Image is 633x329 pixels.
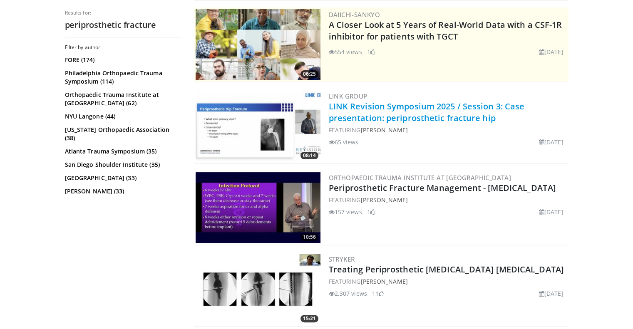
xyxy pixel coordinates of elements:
[196,254,320,324] a: 15:21
[65,112,179,121] a: NYU Langone (44)
[539,47,563,56] li: [DATE]
[329,10,380,19] a: Daiichi-Sankyo
[329,19,562,42] a: A Closer Look at 5 Years of Real-World Data with a CSF-1R inhibitor for patients with TGCT
[329,92,367,100] a: LINK Group
[196,91,320,161] a: 08:14
[329,208,362,216] li: 157 views
[65,147,179,156] a: Atlanta Trauma Symposium (35)
[367,208,375,216] li: 1
[300,315,318,322] span: 15:21
[196,254,320,324] img: 1aa7ce03-a29e-4220-923d-1b96650c6b94.300x170_q85_crop-smart_upscale.jpg
[65,187,179,195] a: [PERSON_NAME] (33)
[196,172,320,243] a: 10:56
[329,289,367,298] li: 2,307 views
[539,289,563,298] li: [DATE]
[65,56,179,64] a: FORE (174)
[196,9,320,80] img: 93c22cae-14d1-47f0-9e4a-a244e824b022.png.300x170_q85_crop-smart_upscale.jpg
[367,47,375,56] li: 1
[329,255,355,263] a: Stryker
[329,138,359,146] li: 65 views
[329,126,567,134] div: FEATURING
[372,289,384,298] li: 11
[65,10,181,16] p: Results for:
[300,152,318,159] span: 08:14
[329,264,564,275] a: Treating Periprosthetic [MEDICAL_DATA] [MEDICAL_DATA]
[360,196,407,204] a: [PERSON_NAME]
[300,233,318,241] span: 10:56
[329,101,525,124] a: LINK Revision Symposium 2025 / Session 3: Case presentation: periprosthetic fracture hip
[65,20,181,30] h2: periprosthetic fracture
[65,126,179,142] a: [US_STATE] Orthopaedic Association (38)
[65,174,179,182] a: [GEOGRAPHIC_DATA] (33)
[539,138,563,146] li: [DATE]
[65,44,181,51] h3: Filter by author:
[329,182,556,193] a: Periprosthetic Fracture Management - [MEDICAL_DATA]
[65,161,179,169] a: San Diego Shoulder Institute (35)
[196,91,320,161] img: d3fac57f-0037-451e-893d-72d5282cfc85.300x170_q85_crop-smart_upscale.jpg
[65,91,179,107] a: Orthopaedic Trauma Institute at [GEOGRAPHIC_DATA] (62)
[539,208,563,216] li: [DATE]
[329,277,567,286] div: FEATURING
[329,173,511,182] a: Orthopaedic Trauma Institute at [GEOGRAPHIC_DATA]
[329,195,567,204] div: FEATURING
[196,9,320,80] a: 06:25
[65,69,179,86] a: Philadelphia Orthopaedic Trauma Symposium (114)
[360,126,407,134] a: [PERSON_NAME]
[300,70,318,78] span: 06:25
[360,277,407,285] a: [PERSON_NAME]
[329,47,362,56] li: 554 views
[196,172,320,243] img: b451546c-e2be-4e46-afe7-f7fae7d2e27d.300x170_q85_crop-smart_upscale.jpg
